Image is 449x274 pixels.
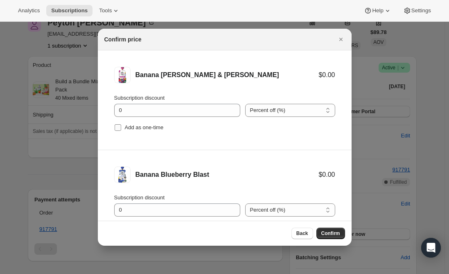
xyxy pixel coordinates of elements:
div: Open Intercom Messenger [421,238,441,258]
span: Subscription discount [114,95,165,101]
span: Confirm [321,230,340,237]
span: Add as one-time [125,124,164,130]
button: Analytics [13,5,45,16]
div: Banana Blueberry Blast [135,171,319,179]
button: Confirm [316,228,345,239]
button: Tools [94,5,125,16]
button: Settings [398,5,436,16]
div: $0.00 [318,71,335,79]
span: Settings [411,7,431,14]
img: Banana Berry & Acai [114,67,131,83]
div: Banana [PERSON_NAME] & [PERSON_NAME] [135,71,319,79]
span: Subscriptions [51,7,88,14]
span: Help [372,7,383,14]
span: Analytics [18,7,40,14]
h2: Confirm price [104,35,142,43]
span: Tools [99,7,112,14]
button: Close [335,34,347,45]
span: Back [296,230,308,237]
img: Banana Blueberry Blast [114,167,131,183]
button: Subscriptions [46,5,93,16]
button: Back [291,228,313,239]
div: $0.00 [318,171,335,179]
button: Help [359,5,396,16]
span: Subscription discount [114,194,165,201]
